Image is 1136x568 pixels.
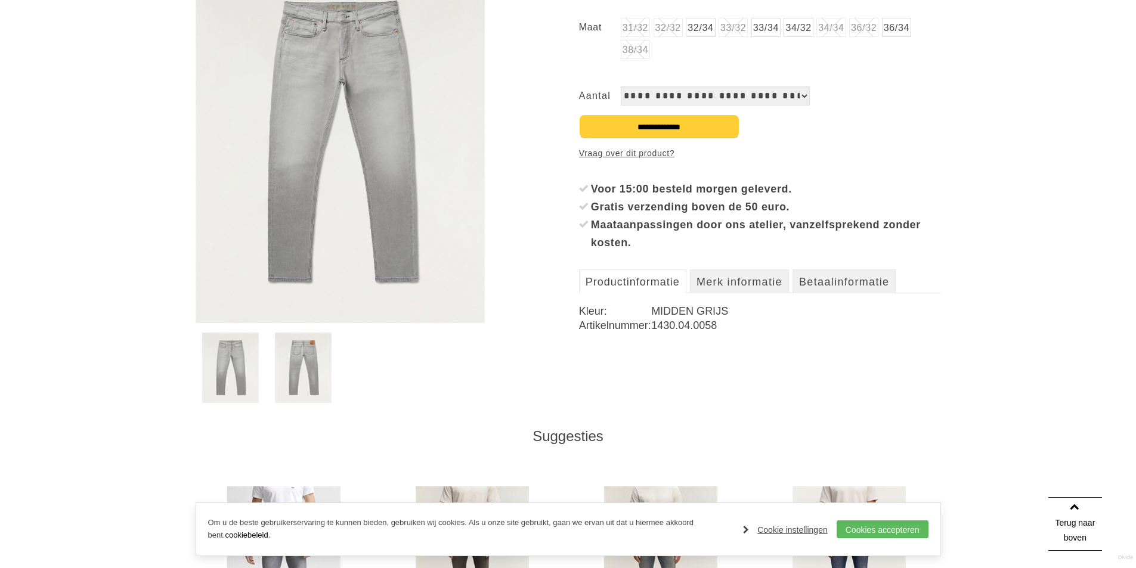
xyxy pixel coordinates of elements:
a: cookiebeleid [225,530,268,539]
a: Cookies accepteren [837,520,928,538]
div: Voor 15:00 besteld morgen geleverd. [591,180,941,198]
label: Aantal [579,86,621,105]
li: Maataanpassingen door ons atelier, vanzelfsprekend zonder kosten. [579,216,941,252]
a: 36/34 [882,18,911,37]
a: Divide [1118,550,1133,565]
dd: MIDDEN GRIJS [651,304,940,318]
p: Om u de beste gebruikerservaring te kunnen bieden, gebruiken wij cookies. Als u onze site gebruik... [208,517,732,542]
ul: Maat [579,18,941,63]
dd: 1430.04.0058 [651,318,940,333]
a: Cookie instellingen [743,521,828,539]
a: 32/34 [686,18,715,37]
dt: Artikelnummer: [579,318,651,333]
a: Terug naar boven [1048,497,1102,551]
a: Betaalinformatie [793,269,896,293]
a: 34/32 [784,18,813,37]
a: Merk informatie [690,269,789,293]
div: Gratis verzending boven de 50 euro. [591,198,941,216]
div: Suggesties [196,427,941,445]
a: Vraag over dit product? [579,144,674,162]
img: denham-razor-awgl-jeans [275,333,332,403]
a: 33/34 [751,18,781,37]
dt: Kleur: [579,304,651,318]
a: Productinformatie [579,269,686,293]
img: denham-razor-awgl-jeans [202,333,259,403]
